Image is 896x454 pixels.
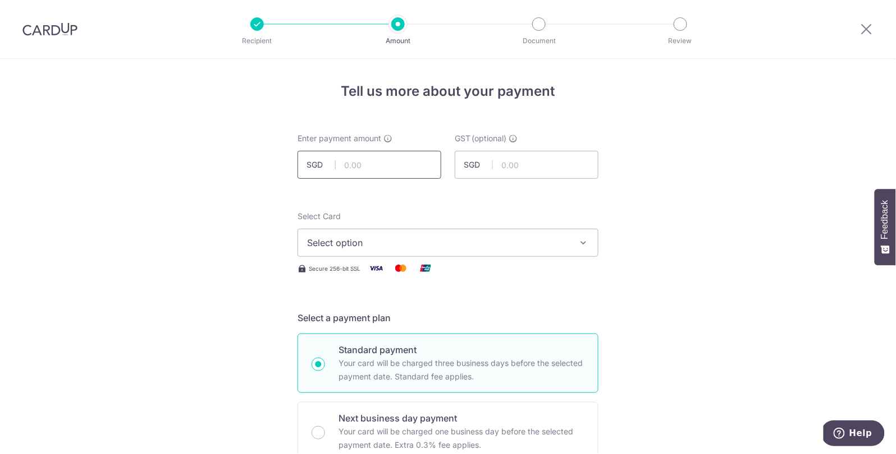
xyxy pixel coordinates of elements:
[339,343,584,356] p: Standard payment
[464,159,493,170] span: SGD
[216,35,299,47] p: Recipient
[309,264,360,273] span: Secure 256-bit SSL
[307,159,336,170] span: SGD
[880,200,890,239] span: Feedback
[298,151,441,179] input: 0.00
[455,133,470,144] span: GST
[307,236,569,249] span: Select option
[455,151,598,179] input: 0.00
[339,425,584,452] p: Your card will be charged one business day before the selected payment date. Extra 0.3% fee applies.
[824,420,885,448] iframe: Opens a widget where you can find more information
[298,133,381,144] span: Enter payment amount
[472,133,506,144] span: (optional)
[356,35,440,47] p: Amount
[497,35,580,47] p: Document
[339,411,584,425] p: Next business day payment
[22,22,77,36] img: CardUp
[298,229,598,257] button: Select option
[639,35,722,47] p: Review
[875,189,896,265] button: Feedback - Show survey
[414,261,437,275] img: Union Pay
[339,356,584,383] p: Your card will be charged three business days before the selected payment date. Standard fee appl...
[390,261,412,275] img: Mastercard
[298,81,598,101] h4: Tell us more about your payment
[365,261,387,275] img: Visa
[298,211,341,221] span: translation missing: en.payables.payment_networks.credit_card.summary.labels.select_card
[298,311,598,325] h5: Select a payment plan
